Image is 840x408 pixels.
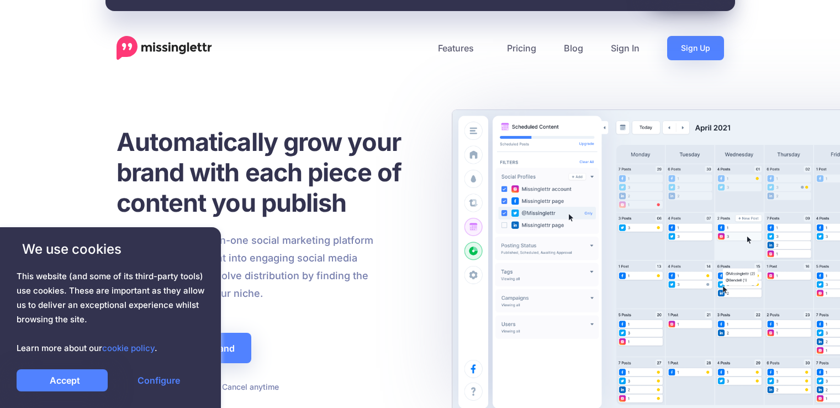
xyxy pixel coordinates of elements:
p: Missinglettr is an all-in-one social marketing platform that turns your content into engaging soc... [117,232,374,302]
a: Blog [550,36,597,60]
a: Configure [113,369,204,391]
li: Cancel anytime [219,380,279,394]
a: Sign Up [667,36,724,60]
a: Pricing [493,36,550,60]
h1: Automatically grow your brand with each piece of content you publish [117,127,429,218]
a: Accept [17,369,108,391]
a: cookie policy [102,343,155,353]
span: This website (and some of its third-party tools) use cookies. These are important as they allow u... [17,269,204,355]
span: We use cookies [17,239,204,259]
a: Features [424,36,493,60]
a: Home [117,36,212,60]
a: Sign In [597,36,653,60]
